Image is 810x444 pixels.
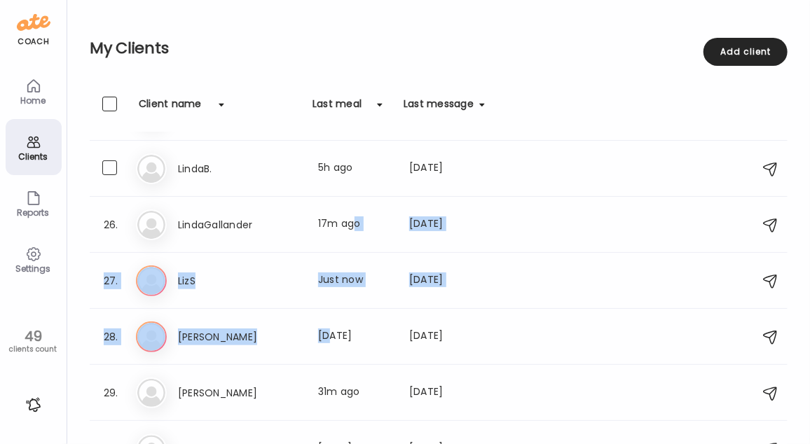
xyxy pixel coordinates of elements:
h2: My Clients [90,38,788,59]
h3: [PERSON_NAME] [178,384,301,401]
div: 17m ago [318,216,392,233]
h3: LindaGallander [178,216,301,233]
div: Settings [8,264,59,273]
div: 28. [102,328,119,345]
div: [DATE] [318,328,392,345]
h3: LindaB. [178,160,301,177]
div: 49 [5,328,62,345]
div: [DATE] [409,216,485,233]
div: [DATE] [409,384,485,401]
div: Reports [8,208,59,217]
div: [DATE] [409,160,485,177]
div: Add client [703,38,788,66]
div: Clients [8,152,59,161]
div: Just now [318,272,392,289]
div: [DATE] [409,328,485,345]
h3: [PERSON_NAME] [178,328,301,345]
div: Last meal [313,97,362,119]
h3: LizS [178,272,301,289]
img: ate [17,11,50,34]
div: 5h ago [318,160,392,177]
div: [DATE] [409,272,485,289]
div: 29. [102,384,119,401]
div: Last message [404,97,474,119]
div: Home [8,96,59,105]
div: 27. [102,272,119,289]
div: Client name [139,97,202,119]
div: 31m ago [318,384,392,401]
div: 26. [102,216,119,233]
div: coach [18,36,49,48]
div: clients count [5,345,62,354]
